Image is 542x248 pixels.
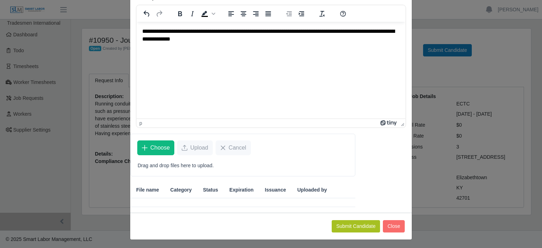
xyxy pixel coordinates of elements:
[383,220,405,232] button: Close
[380,120,398,126] a: Powered by Tiny
[177,140,213,155] button: Upload
[137,140,174,155] button: Choose
[229,144,246,152] span: Cancel
[150,144,170,152] span: Choose
[297,186,327,194] span: Uploaded by
[229,186,253,194] span: Expiration
[190,144,208,152] span: Upload
[139,120,142,126] div: p
[332,220,380,232] button: Submit Candidate
[216,140,251,155] button: Cancel
[265,186,286,194] span: Issuance
[398,119,405,127] div: Press the Up and Down arrow keys to resize the editor.
[138,162,348,169] p: Drag and drop files here to upload.
[170,186,192,194] span: Category
[203,186,218,194] span: Status
[136,186,159,194] span: File name
[137,22,405,119] iframe: Rich Text Area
